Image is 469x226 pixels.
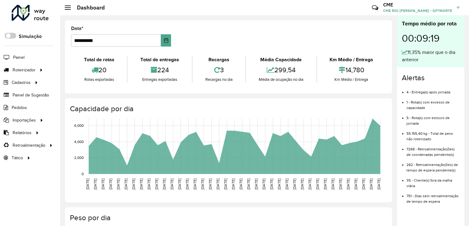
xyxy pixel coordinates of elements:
text: [DATE] [338,179,342,190]
text: [DATE] [292,179,296,190]
span: Retroalimentação [13,142,45,149]
text: [DATE] [262,179,266,190]
span: Relatórios [13,130,32,136]
div: Km Médio / Entrega [318,56,384,63]
text: 4,000 [74,140,84,144]
span: CME RIO [PERSON_NAME] - GP7NORTE [383,8,452,13]
text: [DATE] [277,179,281,190]
span: Cadastros [12,79,31,86]
label: Simulação [19,33,42,40]
text: [DATE] [139,179,143,190]
h4: Peso por dia [70,213,386,222]
text: [DATE] [132,179,135,190]
text: [DATE] [116,179,120,190]
div: Rotas exportadas [73,77,125,83]
text: [DATE] [185,179,189,190]
div: 224 [129,63,190,77]
li: 1 - Rota(s) com excesso de capacidade [406,95,459,111]
h2: Dashboard [71,4,105,11]
button: Choose Date [161,34,171,47]
li: 5 - Rota(s) com estouro de jornada [406,111,459,126]
li: 4 - Entrega(s) após jornada [406,85,459,95]
label: Data [71,25,83,32]
span: Tático [12,155,23,161]
text: [DATE] [300,179,304,190]
div: 3 [194,63,244,77]
text: [DATE] [361,179,365,190]
text: [DATE] [124,179,128,190]
text: [DATE] [162,179,166,190]
text: [DATE] [101,179,105,190]
div: 20 [73,63,125,77]
text: [DATE] [269,179,273,190]
div: Total de rotas [73,56,125,63]
li: 55.155,40 kg - Total de peso não roteirizado [406,126,459,142]
div: Tempo médio por rota [402,20,459,28]
text: [DATE] [93,179,97,190]
div: 299,54 [247,63,315,77]
div: 14,780 [318,63,384,77]
text: [DATE] [154,179,158,190]
text: [DATE] [109,179,112,190]
text: [DATE] [216,179,220,190]
text: [DATE] [308,179,312,190]
div: 11,35% maior que o dia anterior [402,49,459,63]
text: 2,000 [74,156,84,160]
li: 282 - Retroalimentação(ões) de tempo de espera pendente(s) [406,157,459,173]
span: Pedidos [12,104,27,111]
div: Média de ocupação no dia [247,77,315,83]
text: [DATE] [331,179,335,190]
text: [DATE] [193,179,197,190]
div: Média Capacidade [247,56,315,63]
li: 751 - Dias sem retroalimentação de tempo de espera [406,189,459,204]
div: Entregas exportadas [129,77,190,83]
text: [DATE] [223,179,227,190]
text: [DATE] [170,179,174,190]
li: 7268 - Retroalimentação(ões) de coordenadas pendente(s) [406,142,459,157]
text: [DATE] [231,179,235,190]
text: [DATE] [177,179,181,190]
text: [DATE] [86,179,90,190]
span: Roteirizador [13,67,36,73]
h4: Capacidade por dia [70,104,386,113]
text: [DATE] [315,179,319,190]
div: Total de entregas [129,56,190,63]
span: Painel de Sugestão [13,92,49,98]
text: [DATE] [200,179,204,190]
div: Recargas no dia [194,77,244,83]
text: [DATE] [239,179,243,190]
span: Importações [13,117,36,123]
h4: Alertas [402,73,459,82]
text: [DATE] [354,179,358,190]
div: Km Médio / Entrega [318,77,384,83]
div: 00:09:19 [402,28,459,49]
text: [DATE] [346,179,350,190]
li: 35 - Cliente(s) fora da malha viária [406,173,459,189]
h3: CME [383,2,452,8]
text: [DATE] [285,179,289,190]
text: [DATE] [369,179,373,190]
text: 0 [82,172,84,176]
text: [DATE] [208,179,212,190]
span: Painel [13,54,25,61]
text: [DATE] [147,179,151,190]
div: Recargas [194,56,244,63]
text: [DATE] [377,179,381,190]
text: [DATE] [246,179,250,190]
a: Contato Rápido [368,1,382,14]
text: 6,000 [74,124,84,128]
text: [DATE] [254,179,258,190]
text: [DATE] [323,179,327,190]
